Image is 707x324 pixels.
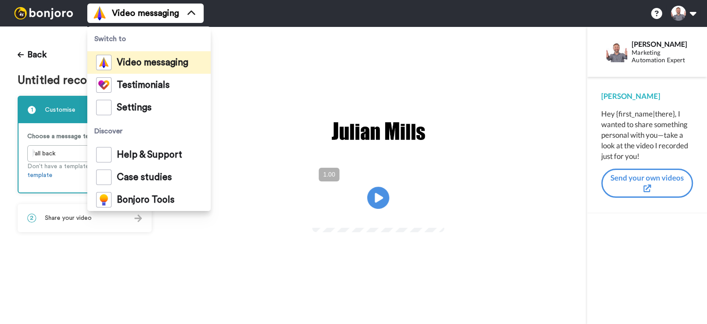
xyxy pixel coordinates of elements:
span: Discover [87,119,211,143]
img: vm-color.svg [96,55,112,70]
div: Marketing Automation Expert [632,49,692,64]
a: Settings [87,96,211,119]
span: 1 [27,105,36,114]
span: 2 [27,214,36,222]
img: arrow.svg [134,215,142,222]
span: Untitled recording [18,74,118,87]
img: settings-colored.svg [96,100,112,115]
img: help-and-support-colored.svg [96,147,112,162]
a: Testimonials [87,74,211,96]
span: Share your video [45,214,92,222]
a: Case studies [87,166,211,188]
p: Don’t have a template? [27,162,142,180]
span: Testimonials [117,81,170,90]
div: 2Share your video [18,204,152,232]
img: Full screen [428,211,436,220]
img: tm-color.svg [96,77,112,93]
img: f8494b91-53e0-4db8-ac0e-ddbef9ae8874 [330,117,427,146]
img: bj-logo-header-white.svg [11,7,77,19]
img: bj-tools-colored.svg [96,192,112,207]
span: Help & Support [117,151,182,159]
div: [PERSON_NAME] [632,40,692,48]
div: [PERSON_NAME] [601,91,693,102]
span: Settings [117,103,152,112]
button: Back [18,44,47,65]
button: Send your own videos [601,169,693,198]
span: Bonjoro Tools [117,196,175,204]
p: Choose a message template [27,132,142,141]
img: vm-color.svg [93,6,107,20]
a: Create a new template [27,163,132,178]
span: Video messaging [117,58,188,67]
a: Video messaging [87,51,211,74]
span: Switch to [87,26,211,51]
a: Bonjoro Tools [87,188,211,211]
a: Help & Support [87,143,211,166]
img: case-study-colored.svg [96,170,112,185]
span: Video messaging [112,7,179,19]
div: Hey {first_name|there}, I wanted to share something personal with you—take a look at the video I ... [601,109,693,162]
img: Profile Image [606,41,627,62]
span: Case studies [117,173,172,182]
span: Customise [45,105,75,114]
